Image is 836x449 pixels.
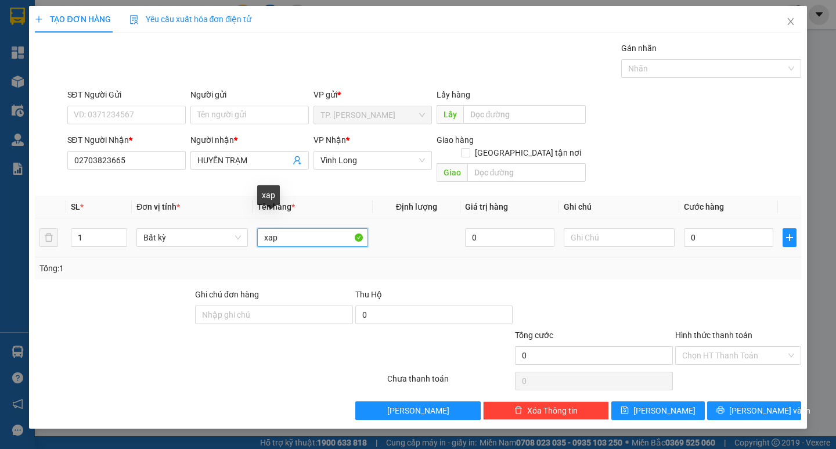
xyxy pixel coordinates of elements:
[355,401,481,420] button: [PERSON_NAME]
[396,202,437,211] span: Định lượng
[39,262,323,275] div: Tổng: 1
[470,146,586,159] span: [GEOGRAPHIC_DATA] tận nơi
[35,15,110,24] span: TẠO ĐƠN HÀNG
[293,156,302,165] span: user-add
[437,163,467,182] span: Giao
[774,6,807,38] button: Close
[621,44,657,53] label: Gán nhãn
[257,228,368,247] input: VD: Bàn, Ghế
[313,135,346,145] span: VP Nhận
[39,228,58,247] button: delete
[67,88,186,101] div: SĐT Người Gửi
[467,163,586,182] input: Dọc đường
[190,134,309,146] div: Người nhận
[514,406,522,415] span: delete
[71,202,80,211] span: SL
[190,88,309,101] div: Người gửi
[527,404,578,417] span: Xóa Thông tin
[611,401,705,420] button: save[PERSON_NAME]
[136,202,180,211] span: Đơn vị tính
[465,228,554,247] input: 0
[483,401,609,420] button: deleteXóa Thông tin
[559,196,679,218] th: Ghi chú
[729,404,810,417] span: [PERSON_NAME] và In
[786,17,795,26] span: close
[143,229,240,246] span: Bất kỳ
[437,135,474,145] span: Giao hàng
[684,202,724,211] span: Cước hàng
[387,404,449,417] span: [PERSON_NAME]
[67,134,186,146] div: SĐT Người Nhận
[320,152,425,169] span: Vĩnh Long
[564,228,675,247] input: Ghi Chú
[257,202,295,211] span: Tên hàng
[313,88,432,101] div: VP gửi
[386,372,514,393] div: Chưa thanh toán
[437,105,463,124] span: Lấy
[716,406,725,415] span: printer
[355,290,382,299] span: Thu Hộ
[195,306,353,324] input: Ghi chú đơn hàng
[621,406,629,415] span: save
[257,185,280,205] div: xap
[35,15,43,23] span: plus
[129,15,252,24] span: Yêu cầu xuất hóa đơn điện tử
[783,228,797,247] button: plus
[129,15,139,24] img: icon
[195,290,259,299] label: Ghi chú đơn hàng
[783,233,796,242] span: plus
[463,105,586,124] input: Dọc đường
[707,401,801,420] button: printer[PERSON_NAME] và In
[320,106,425,124] span: TP. Hồ Chí Minh
[633,404,696,417] span: [PERSON_NAME]
[437,90,470,99] span: Lấy hàng
[675,331,752,340] label: Hình thức thanh toán
[465,202,508,211] span: Giá trị hàng
[515,331,553,340] span: Tổng cước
